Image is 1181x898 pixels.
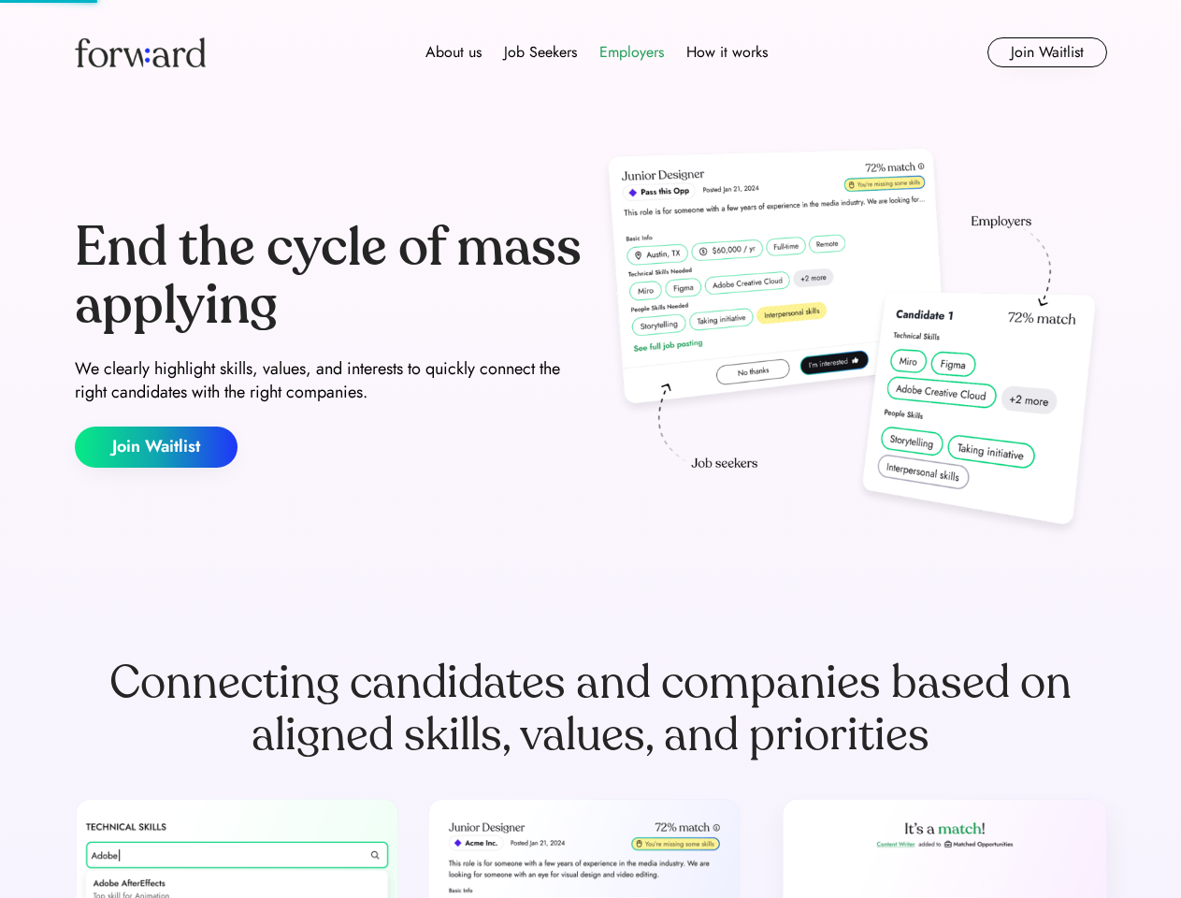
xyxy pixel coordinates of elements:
[425,41,482,64] div: About us
[75,219,583,334] div: End the cycle of mass applying
[75,427,238,468] button: Join Waitlist
[504,41,577,64] div: Job Seekers
[75,357,583,404] div: We clearly highlight skills, values, and interests to quickly connect the right candidates with t...
[598,142,1107,544] img: hero-image.png
[686,41,768,64] div: How it works
[75,657,1107,761] div: Connecting candidates and companies based on aligned skills, values, and priorities
[599,41,664,64] div: Employers
[987,37,1107,67] button: Join Waitlist
[75,37,206,67] img: Forward logo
